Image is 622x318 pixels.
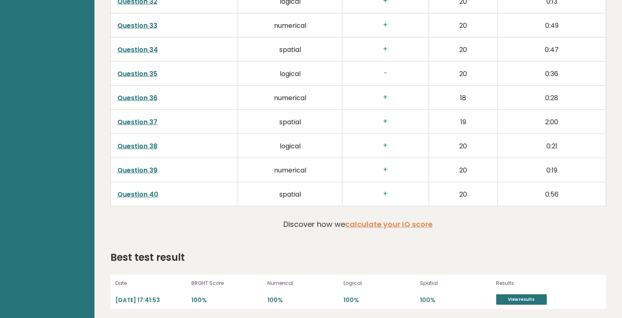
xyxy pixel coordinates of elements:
p: BRGHT Score [191,280,263,287]
h3: + [349,190,422,198]
td: 0:49 [498,13,606,38]
td: 0:47 [498,38,606,62]
a: calculate your IQ score [345,219,433,229]
p: [DATE] 17:41:53 [115,296,186,304]
h3: + [349,93,422,102]
h3: + [349,45,422,54]
td: logical [238,62,342,86]
td: 0:36 [498,62,606,86]
h3: + [349,166,422,174]
td: 0:28 [498,86,606,110]
a: Question 36 [117,93,157,103]
p: Results [496,280,582,287]
h3: + [349,117,422,126]
a: Question 39 [117,166,157,175]
p: Logical [344,280,415,287]
td: 20 [429,158,497,182]
p: Date [115,280,186,287]
td: numerical [238,86,342,110]
td: 20 [429,62,497,86]
td: 0:19 [498,158,606,182]
h2: Best test result [110,250,185,265]
a: Question 40 [117,190,158,199]
p: Discover how we [283,219,433,230]
h3: - [349,69,422,78]
td: 20 [429,38,497,62]
a: Question 33 [117,21,157,30]
td: logical [238,134,342,158]
a: Question 35 [117,69,157,78]
td: 20 [429,182,497,206]
td: numerical [238,13,342,38]
a: Question 37 [117,117,157,127]
p: 100% [267,296,339,304]
a: View results [496,294,547,305]
p: 100% [344,296,415,304]
td: 20 [429,134,497,158]
td: spatial [238,38,342,62]
p: Numerical [267,280,339,287]
td: 0:21 [498,134,606,158]
td: 2:00 [498,110,606,134]
p: 100% [191,296,263,304]
h3: + [349,21,422,29]
td: 0:56 [498,182,606,206]
p: Spatial [420,280,491,287]
td: 18 [429,86,497,110]
td: numerical [238,158,342,182]
td: 20 [429,13,497,38]
td: 19 [429,110,497,134]
td: spatial [238,182,342,206]
a: Question 38 [117,141,157,151]
td: spatial [238,110,342,134]
h3: + [349,141,422,150]
a: Question 34 [117,45,158,54]
p: 100% [420,296,491,304]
